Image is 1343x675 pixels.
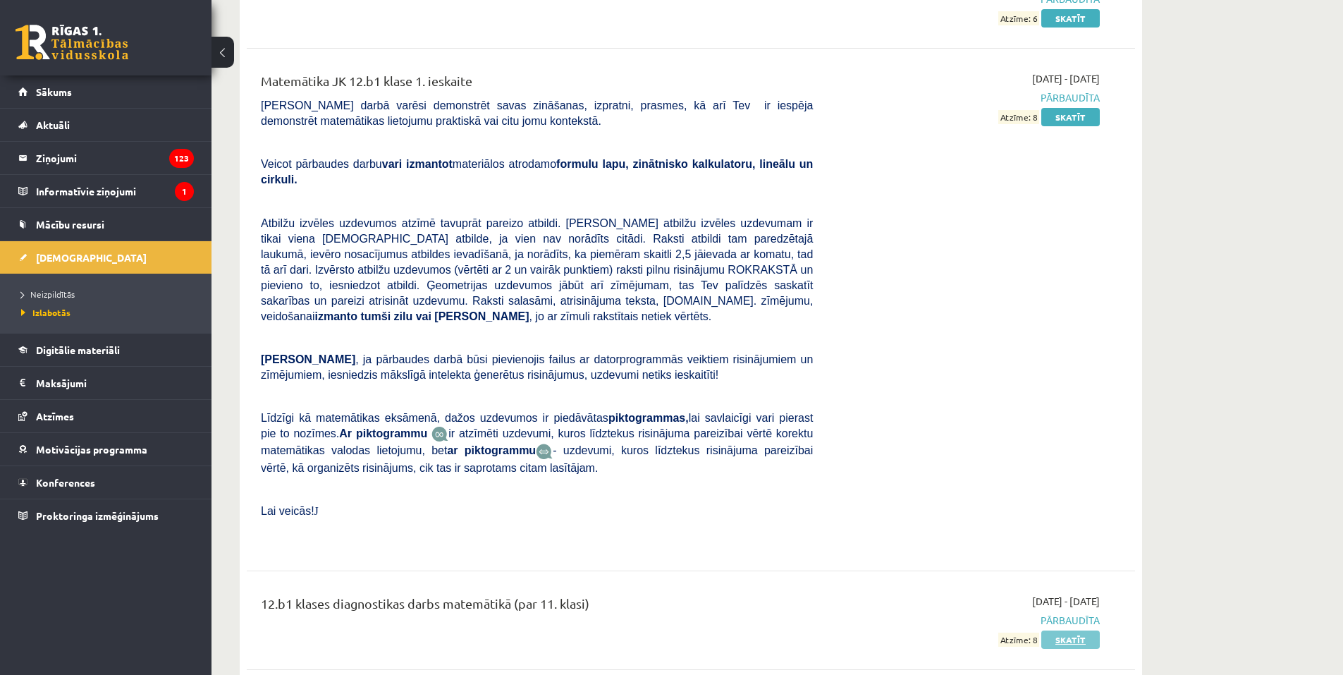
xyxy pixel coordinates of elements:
[261,505,314,517] span: Lai veicās!
[382,158,453,170] b: vari izmantot
[1032,594,1100,609] span: [DATE] - [DATE]
[447,444,536,456] b: ar piktogrammu
[18,400,194,432] a: Atzīmes
[339,427,427,439] b: Ar piktogrammu
[18,433,194,466] a: Motivācijas programma
[1041,108,1100,126] a: Skatīt
[998,633,1039,647] span: Atzīme: 8
[36,410,74,422] span: Atzīmes
[261,594,813,620] div: 12.b1 klases diagnostikas darbs matemātikā (par 11. klasi)
[16,25,128,60] a: Rīgas 1. Tālmācības vidusskola
[998,110,1039,125] span: Atzīme: 8
[18,334,194,366] a: Digitālie materiāli
[261,444,813,473] span: - uzdevumi, kuros līdztekus risinājuma pareizībai vērtē, kā organizēts risinājums, cik tas ir sap...
[608,412,689,424] b: piktogrammas,
[261,353,813,381] span: , ja pārbaudes darbā būsi pievienojis failus ar datorprogrammās veiktiem risinājumiem un zīmējumi...
[36,443,147,456] span: Motivācijas programma
[1032,71,1100,86] span: [DATE] - [DATE]
[18,241,194,274] a: [DEMOGRAPHIC_DATA]
[21,288,75,300] span: Neizpildītās
[36,85,72,98] span: Sākums
[261,99,813,127] span: [PERSON_NAME] darbā varēsi demonstrēt savas zināšanas, izpratni, prasmes, kā arī Tev ir iespēja d...
[261,217,813,322] span: Atbilžu izvēles uzdevumos atzīmē tavuprāt pareizo atbildi. [PERSON_NAME] atbilžu izvēles uzdevuma...
[18,75,194,108] a: Sākums
[834,613,1100,628] span: Pārbaudīta
[315,310,357,322] b: izmanto
[261,71,813,97] div: Matemātika JK 12.b1 klase 1. ieskaite
[18,175,194,207] a: Informatīvie ziņojumi1
[834,90,1100,105] span: Pārbaudīta
[431,426,448,442] img: JfuEzvunn4EvwAAAAASUVORK5CYII=
[314,505,319,517] span: J
[36,118,70,131] span: Aktuāli
[36,251,147,264] span: [DEMOGRAPHIC_DATA]
[21,307,70,318] span: Izlabotās
[36,343,120,356] span: Digitālie materiāli
[261,158,813,186] span: Veicot pārbaudes darbu materiālos atrodamo
[18,499,194,532] a: Proktoringa izmēģinājums
[261,412,813,439] span: Līdzīgi kā matemātikas eksāmenā, dažos uzdevumos ir piedāvātas lai savlaicīgi vari pierast pie to...
[36,509,159,522] span: Proktoringa izmēģinājums
[36,218,104,231] span: Mācību resursi
[169,149,194,168] i: 123
[36,476,95,489] span: Konferences
[175,182,194,201] i: 1
[18,466,194,499] a: Konferences
[18,109,194,141] a: Aktuāli
[536,444,553,460] img: wKvN42sLe3LLwAAAABJRU5ErkJggg==
[1041,631,1100,649] a: Skatīt
[36,367,194,399] legend: Maksājumi
[998,11,1039,26] span: Atzīme: 6
[18,142,194,174] a: Ziņojumi123
[36,142,194,174] legend: Ziņojumi
[36,175,194,207] legend: Informatīvie ziņojumi
[261,353,355,365] span: [PERSON_NAME]
[21,306,197,319] a: Izlabotās
[21,288,197,300] a: Neizpildītās
[1041,9,1100,28] a: Skatīt
[18,367,194,399] a: Maksājumi
[360,310,529,322] b: tumši zilu vai [PERSON_NAME]
[261,427,813,456] span: ir atzīmēti uzdevumi, kuros līdztekus risinājuma pareizībai vērtē korektu matemātikas valodas lie...
[18,208,194,241] a: Mācību resursi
